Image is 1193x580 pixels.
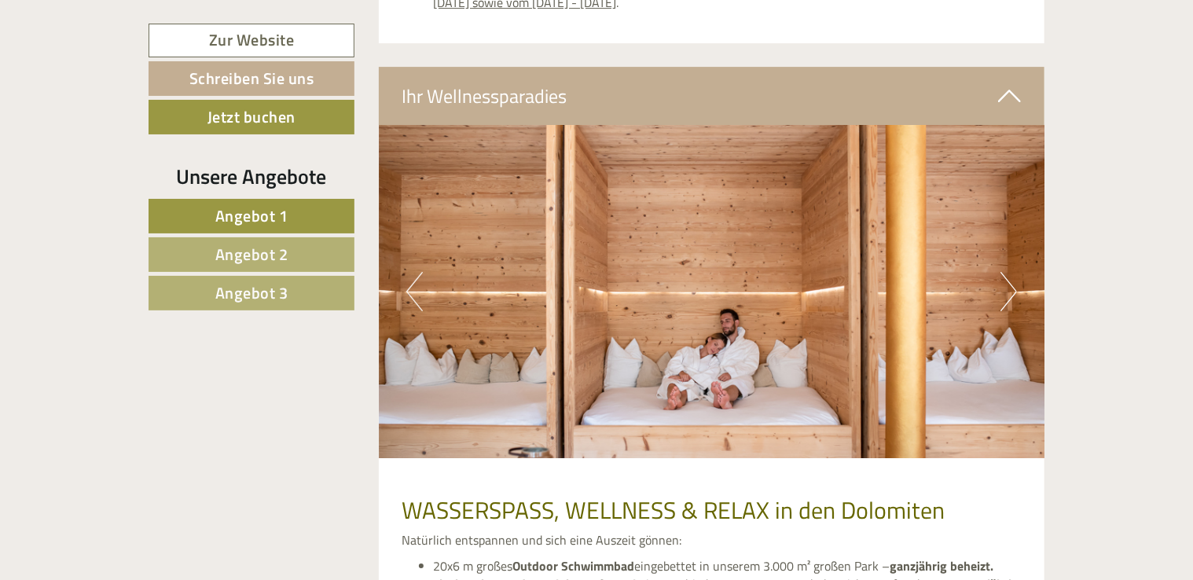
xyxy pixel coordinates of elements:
[149,61,354,96] a: Schreiben Sie uns
[149,24,354,57] a: Zur Website
[282,12,337,39] div: [DATE]
[215,281,288,305] span: Angebot 3
[434,557,1022,575] li: 20x6 m großes eingebettet in unserem 3.000 m² großen Park –
[890,556,994,575] strong: ganzjährig beheizt.
[24,76,243,87] small: 07:13
[402,531,1022,549] p: Natürlich entspannen und sich eine Auszeit gönnen:
[215,204,288,228] span: Angebot 1
[518,407,619,442] button: Senden
[149,100,354,134] a: Jetzt buchen
[1000,272,1017,311] button: Next
[12,42,251,90] div: Guten Tag, wie können wir Ihnen helfen?
[379,67,1045,125] div: Ihr Wellnessparadies
[215,242,288,266] span: Angebot 2
[513,556,635,575] strong: Outdoor Schwimmbad
[149,162,354,191] div: Unsere Angebote
[402,492,945,528] span: WASSERSPASS, WELLNESS & RELAX in den Dolomiten
[24,46,243,58] div: [GEOGRAPHIC_DATA]
[406,272,423,311] button: Previous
